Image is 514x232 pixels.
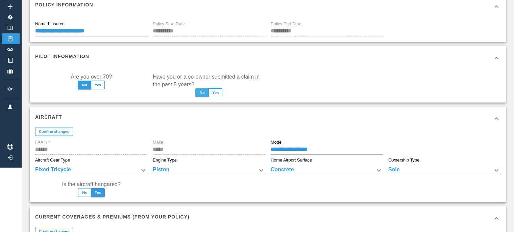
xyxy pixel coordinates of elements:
label: Model [271,139,283,145]
label: Are you over 70? [71,73,112,81]
label: Engine Type [153,157,177,163]
label: FAA N# [35,139,50,145]
div: Concrete [271,166,383,175]
button: No [78,81,91,89]
button: No [195,88,209,97]
button: Yes [91,81,105,89]
div: Current Coverages & Premiums (from your policy) [30,206,506,231]
button: Yes [91,188,105,197]
h6: Pilot Information [35,53,89,60]
div: Piston [153,166,265,175]
label: Ownership Type [388,157,419,163]
label: Home Airport Surface [271,157,312,163]
h6: Current Coverages & Premiums (from your policy) [35,213,190,221]
label: Make [153,139,163,145]
label: Policy End Date [271,21,301,27]
button: Confirm changes [35,127,73,136]
label: Have you or a co-owner submitted a claim in the past 5 years? [153,73,265,88]
label: Is the aircraft hangared? [62,180,120,188]
h6: Aircraft [35,113,62,121]
label: Aircraft Gear Type [35,157,70,163]
h6: Policy Information [35,1,93,8]
label: Named Insured [35,21,65,27]
button: Yes [209,88,222,97]
div: Pilot Information [30,46,506,70]
button: No [78,188,92,197]
div: Fixed Tricycle [35,166,147,175]
label: Policy Start Date [153,21,185,27]
div: Sole [388,166,500,175]
div: Aircraft [30,107,506,131]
